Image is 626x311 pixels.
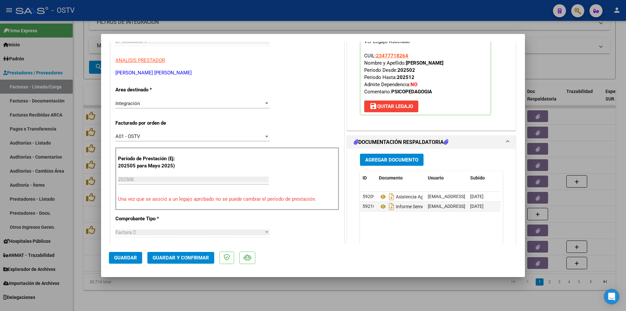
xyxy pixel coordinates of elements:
[604,289,619,304] div: Open Intercom Messenger
[364,53,443,95] span: CUIL: Nombre y Apellido: Período Desde: Período Hasta: Admite Dependencia:
[391,89,432,95] strong: PSICOPEDAGOGIA
[364,101,418,112] button: Quitar Legajo
[363,204,376,209] span: 59210
[354,138,448,146] h1: DOCUMENTACIÓN RESPALDATORIA
[470,204,484,209] span: [DATE]
[115,229,136,235] span: Factura C
[376,53,408,59] span: 23477718264
[428,194,538,199] span: [EMAIL_ADDRESS][DOMAIN_NAME] - [PERSON_NAME]
[365,157,418,163] span: Agregar Documento
[360,154,424,166] button: Agregar Documento
[397,67,415,73] strong: 202502
[428,204,538,209] span: [EMAIL_ADDRESS][DOMAIN_NAME] - [PERSON_NAME]
[379,194,432,199] span: Asistencia Agosto
[115,119,183,127] p: Facturado por orden de
[115,215,183,223] p: Comprobante Tipo *
[347,149,515,284] div: DOCUMENTACIÓN RESPALDATORIA
[376,171,425,185] datatable-header-cell: Documento
[425,171,468,185] datatable-header-cell: Usuario
[147,252,214,264] button: Guardar y Confirmar
[387,192,396,202] i: Descargar documento
[360,28,491,115] p: Legajo preaprobado para Período de Prestación:
[364,89,432,95] span: Comentario:
[397,74,414,80] strong: 202512
[470,175,485,180] span: Subido
[369,103,413,109] span: Quitar Legajo
[115,86,183,94] p: Area destinado *
[428,175,444,180] span: Usuario
[109,252,142,264] button: Guardar
[114,255,137,261] span: Guardar
[153,255,209,261] span: Guardar y Confirmar
[379,175,403,180] span: Documento
[500,171,533,185] datatable-header-cell: Acción
[470,194,484,199] span: [DATE]
[363,194,376,199] span: 59209
[360,171,376,185] datatable-header-cell: ID
[410,82,417,87] strong: NO
[118,195,336,203] p: Una vez que se asoció a un legajo aprobado no se puede cambiar el período de prestación.
[379,204,433,209] span: Informe Semestral
[118,155,184,170] p: Período de Prestación (Ej: 202505 para Mayo 2025)
[363,175,367,180] span: ID
[387,201,396,212] i: Descargar documento
[115,57,165,63] span: ANALISIS PRESTADOR
[364,38,410,45] div: Ver Legajo Asociado
[347,136,515,149] mat-expansion-panel-header: DOCUMENTACIÓN RESPALDATORIA
[468,171,500,185] datatable-header-cell: Subido
[115,133,140,139] span: A01 - OSTV
[406,60,443,66] strong: [PERSON_NAME]
[115,101,140,106] span: Integración
[115,69,339,77] p: [PERSON_NAME] [PERSON_NAME]
[369,102,377,110] mat-icon: save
